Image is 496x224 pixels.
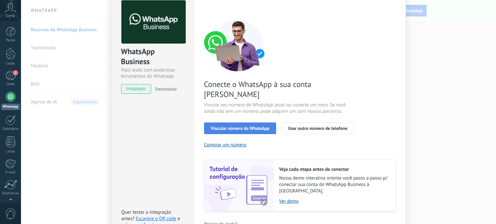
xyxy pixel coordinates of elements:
div: Painel [1,38,20,43]
div: Chats [1,82,20,86]
span: instalado [121,84,151,94]
button: Usar outro número de telefone [281,122,354,134]
span: Quer testar a integração antes? [121,209,171,222]
span: Desinstalar [155,86,177,92]
button: Vincular número do WhatsApp [204,122,276,134]
div: WhatsApp [1,104,20,110]
div: WhatsApp Business [121,46,185,67]
span: Usar outro número de telefone [288,126,347,131]
img: connect number [204,20,272,71]
div: Estatísticas [1,191,20,196]
button: Desinstalar [153,84,177,94]
span: Conecte o WhatsApp à sua conta [PERSON_NAME] [204,79,358,99]
div: Calendário [1,127,20,131]
span: 1 [13,70,18,75]
span: Vincular número do WhatsApp [211,126,270,131]
a: Escaneie o QR code [136,216,176,222]
span: Nossa demo interativa orienta você passo a passo p/ conectar sua conta do WhatsApp Business à [GE... [279,175,389,194]
div: E-mail [1,170,20,175]
button: Comprar um número [204,142,247,148]
a: Ver demo [279,198,389,204]
img: logo_main.png [121,0,186,44]
span: Conta [6,14,15,18]
div: Mais leads com poderosas ferramentas do Whatsapp [121,67,185,79]
div: Listas [1,150,20,154]
span: Vincule seu número de WhatsApp atual ou conecte um novo. Se você ainda não tem um número, pode ad... [204,102,358,115]
div: Leads [1,62,20,66]
h2: Veja cada etapa antes de conectar [279,166,389,172]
